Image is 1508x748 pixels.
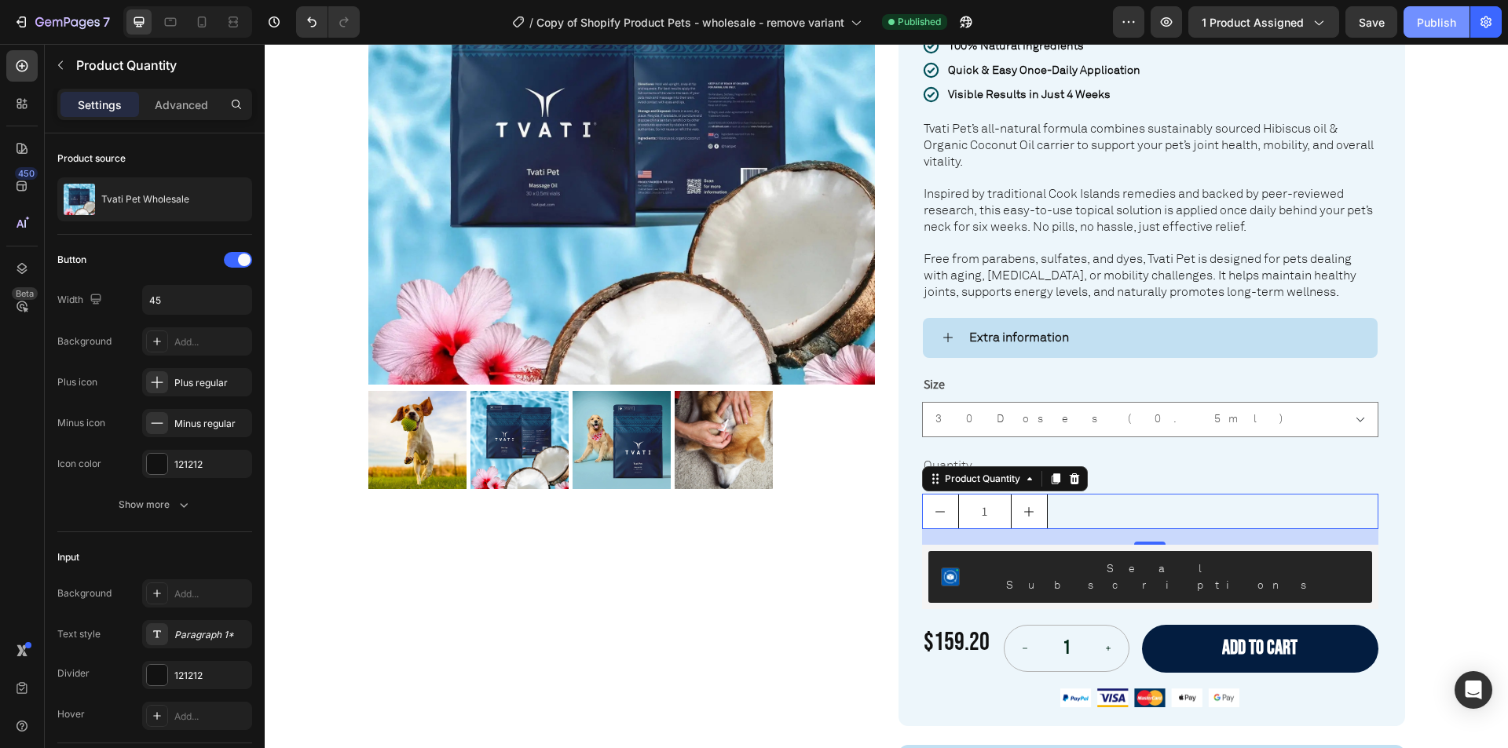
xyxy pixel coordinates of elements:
div: Show more [119,497,192,513]
div: Plus icon [57,375,97,389]
img: Pet Using Tvati Product [410,347,508,445]
div: Add... [174,335,248,349]
button: 7 [6,6,117,38]
p: Tvati Pet Wholesale [101,194,189,205]
p: Product Quantity [76,56,246,75]
div: Quantity [657,409,1114,435]
legend: Size [657,330,682,352]
button: decrement [658,451,694,484]
img: 495611768014373769-47762bdc-c92b-46d1-973d-50401e2847fe.png [796,644,975,663]
span: Save [1359,16,1385,29]
div: Button [57,253,86,267]
button: Publish [1404,6,1470,38]
input: quantity [694,451,747,484]
p: Tvati Pet’s all-natural formula combines sustainably sourced Hibiscus oil & Organic Coconut Oil c... [659,77,1112,257]
div: Minus regular [174,417,248,431]
p: 7 [103,13,110,31]
span: / [529,14,533,31]
div: Seal Subscriptions [708,516,1095,549]
input: Auto [143,286,251,314]
span: 1 product assigned [1202,14,1304,31]
div: Paragraph 1* [174,628,248,642]
div: Product source [57,151,126,166]
div: Background [57,334,112,348]
div: Publish [1417,14,1456,31]
input: quantity [781,582,823,627]
button: 1 product assigned [1188,6,1339,38]
div: Add... [174,710,248,724]
div: Beta [12,287,38,300]
div: Background [57,586,112,600]
span: Copy of Shopify Product Pets - wholesale - remove variant [536,14,844,31]
div: Icon color [57,457,101,471]
img: product feature img [64,184,95,215]
button: increment [823,582,864,627]
div: Product Quantity [677,428,759,442]
p: Advanced [155,97,208,113]
div: 121212 [174,669,248,683]
button: Add to cart [877,581,1114,629]
div: Open Intercom Messenger [1455,671,1492,709]
div: Plus regular [174,376,248,390]
div: $159.20 [657,581,727,617]
button: Show more [57,491,252,519]
button: increment [747,451,782,484]
button: Seal Subscriptions [664,507,1107,559]
div: Input [57,550,79,564]
div: Width [57,290,105,311]
button: Save [1345,6,1397,38]
img: Natural Pet Ointment for Joint - Tvati Pet Product [104,347,202,445]
span: Published [898,15,941,29]
p: Settings [78,97,122,113]
div: Undo/Redo [296,6,360,38]
img: Natural Pet Ointment for Joint - Tvati Pet Product [206,347,304,445]
img: SealSubscriptions.png [676,524,695,542]
button: decrement [740,582,781,627]
iframe: Design area [265,44,1508,748]
strong: Visible Results in Just 4 Weeks [683,43,846,57]
strong: Extra information [705,286,804,301]
strong: Quick & Easy Once-Daily Application [683,19,876,33]
div: Hover [57,707,85,721]
div: Text style [57,627,101,641]
img: Natural Pet Ointment for Joint - Tvati Pet Product [308,347,406,445]
div: Divider [57,666,90,680]
div: Add to cart [957,592,1033,618]
div: Add... [174,587,248,601]
div: Minus icon [57,416,105,430]
div: 450 [15,167,38,180]
div: 121212 [174,458,248,472]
